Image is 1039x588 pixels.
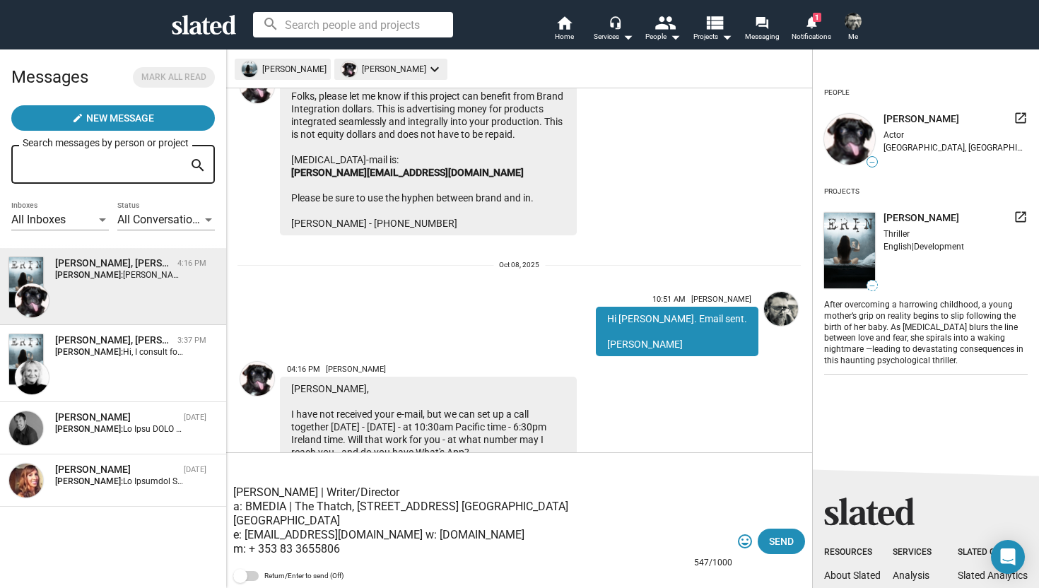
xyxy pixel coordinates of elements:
span: English [884,242,912,252]
time: [DATE] [184,413,206,422]
strong: [PERSON_NAME]: [55,424,123,434]
span: — [867,158,877,166]
span: Development [914,242,964,252]
span: All Conversations [117,213,204,226]
button: Services [589,14,638,45]
img: Sharon Bruneau [240,362,274,396]
span: — [867,282,877,290]
span: [PERSON_NAME], I have not received your e-mail, but we can set up a call together [DATE] - [DATE]... [123,270,1009,280]
a: Analysis [893,570,929,581]
img: undefined [341,61,357,77]
span: New Message [86,105,154,131]
span: 04:16 PM [287,365,320,374]
a: Slated Analytics [958,570,1028,581]
button: Send [758,529,805,554]
mat-icon: tag_faces [736,533,753,550]
div: People [824,83,850,102]
mat-icon: arrow_drop_down [718,28,735,45]
mat-icon: create [72,112,83,124]
span: [PERSON_NAME] [691,295,751,304]
span: 10:51 AM [652,295,686,304]
a: About Slated [824,570,881,581]
div: People [645,28,681,45]
a: [PERSON_NAME][EMAIL_ADDRESS][DOMAIN_NAME] [291,167,524,178]
mat-icon: people [654,12,675,33]
img: David Byrne [845,13,862,30]
div: Mike Walsh [55,411,178,424]
img: ERIN [9,257,43,307]
mat-chip: [PERSON_NAME] [334,59,447,80]
time: 3:37 PM [177,336,206,345]
img: Shelly Bancroft [15,360,49,394]
div: Sharon Bruneau, ERIN [55,257,172,270]
time: 4:16 PM [177,259,206,268]
span: Messaging [745,28,780,45]
span: 1 [813,13,821,22]
div: Services [893,547,946,558]
div: Resources [824,547,881,558]
mat-icon: home [556,14,573,31]
span: [PERSON_NAME] [884,112,959,126]
strong: [PERSON_NAME]: [55,476,123,486]
input: Search people and projects [253,12,453,37]
span: [PERSON_NAME] [326,365,386,374]
mat-icon: view_list [704,12,724,33]
button: People [638,14,688,45]
button: David ByrneMe [836,10,870,47]
strong: [PERSON_NAME]: [55,347,123,357]
span: Notifications [792,28,831,45]
div: Jennifer Bozell [55,463,178,476]
div: [PERSON_NAME], I have not received your e-mail, but we can set up a call together [DATE] - [DATE]... [280,377,577,464]
h2: Messages [11,60,88,94]
div: Hi [PERSON_NAME]. Email sent. [PERSON_NAME] [596,307,758,356]
mat-icon: launch [1014,111,1028,125]
img: David Byrne [764,292,798,326]
div: Open Intercom Messenger [991,540,1025,574]
div: Services [594,28,633,45]
mat-icon: keyboard_arrow_down [426,61,443,78]
button: Mark all read [133,67,215,88]
div: Actor [884,130,1028,140]
img: undefined [824,114,875,165]
div: Shelly Bancroft, ERIN [55,334,172,347]
mat-icon: arrow_drop_down [667,28,683,45]
mat-icon: search [189,155,206,177]
div: Slated Group [958,547,1028,558]
a: Home [539,14,589,45]
div: Projects [824,182,859,201]
span: All Inboxes [11,213,66,226]
mat-icon: forum [755,16,768,29]
mat-icon: notifications [804,15,818,28]
img: undefined [824,213,875,288]
a: Sharon Bruneau [237,66,277,238]
img: Sharon Bruneau [15,283,49,317]
mat-hint: 547/1000 [694,558,732,569]
img: Jennifer Bozell [9,464,43,498]
time: [DATE] [184,465,206,474]
a: Messaging [737,14,787,45]
img: ERIN [9,334,43,384]
strong: [PERSON_NAME]: [55,270,123,280]
span: Return/Enter to send (Off) [264,568,344,584]
button: New Message [11,105,215,131]
span: Mark all read [141,70,206,85]
span: Thriller [884,229,910,239]
div: [GEOGRAPHIC_DATA], [GEOGRAPHIC_DATA], [GEOGRAPHIC_DATA] [884,143,1028,153]
div: After overcoming a harrowing childhood, a young mother’s grip on reality begins to slip following... [824,297,1028,367]
span: Home [555,28,574,45]
a: 1Notifications [787,14,836,45]
span: | [912,242,914,252]
span: Projects [693,28,732,45]
div: Folks, please let me know if this project can benefit from Brand Integration dollars. This is adv... [280,84,577,235]
span: Me [848,28,858,45]
a: Sharon Bruneau [237,359,277,467]
span: [PERSON_NAME] [884,211,959,225]
mat-icon: headset_mic [609,16,621,28]
a: David Byrne [761,289,801,359]
span: Send [769,529,794,554]
mat-icon: launch [1014,210,1028,224]
img: Mike Walsh [9,411,43,445]
mat-icon: arrow_drop_down [619,28,636,45]
button: Projects [688,14,737,45]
